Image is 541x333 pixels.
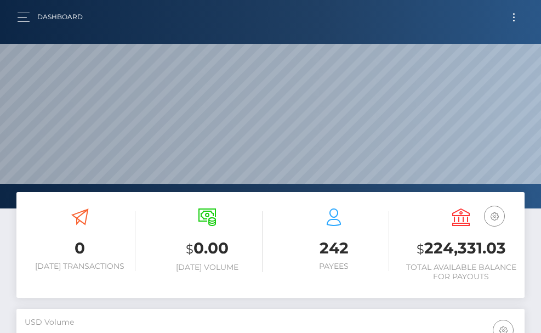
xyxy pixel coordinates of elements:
h3: 0 [25,238,135,259]
h3: 224,331.03 [406,238,516,260]
h6: Total Available Balance for Payouts [406,263,516,281]
a: Dashboard [37,5,83,29]
h5: USD Volume [25,317,516,328]
button: Toggle navigation [504,10,524,25]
